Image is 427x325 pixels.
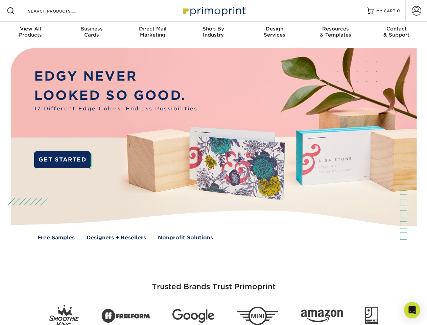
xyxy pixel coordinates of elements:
iframe: Google Customer Reviews [2,304,57,323]
p: LOOKED SO GOOD. [34,86,200,105]
span: MY CART [376,8,396,14]
a: BusinessCards [61,22,122,43]
h3: Trusted Brands Trust Primoprint [16,266,411,299]
span: 17 Different Edge Colors. Endless Possibilities. [34,105,200,113]
div: & Support [366,26,427,38]
span: 0 [397,8,400,13]
div: Cards [61,26,122,38]
img: Amazon [301,310,343,323]
a: Free Samples [38,234,75,242]
img: Google [172,309,214,323]
img: Primoprint [180,3,247,18]
div: Open Intercom Messenger [404,302,420,318]
a: Designers + Resellers [87,234,146,242]
p: EDGY NEVER [34,67,200,86]
a: GET STARTED [34,151,91,168]
input: SEARCH PRODUCTS..... [27,7,93,15]
a: Nonprofit Solutions [158,234,213,242]
a: Direct MailMarketing [122,22,183,43]
a: Contact& Support [366,22,427,43]
span: Direct Mail [122,26,183,32]
span: Design [244,26,305,32]
div: Industry [183,26,244,38]
span: Business [61,26,122,32]
div: Services [244,26,305,38]
span: Contact [366,26,427,32]
a: Shop ByIndustry [183,22,244,43]
div: Marketing [122,26,183,38]
a: Resources& Templates [305,22,366,43]
div: & Templates [305,26,366,38]
span: Shop By [183,26,244,32]
img: Goodwill [365,307,378,325]
a: DesignServices [244,22,305,43]
span: Resources [305,26,366,32]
